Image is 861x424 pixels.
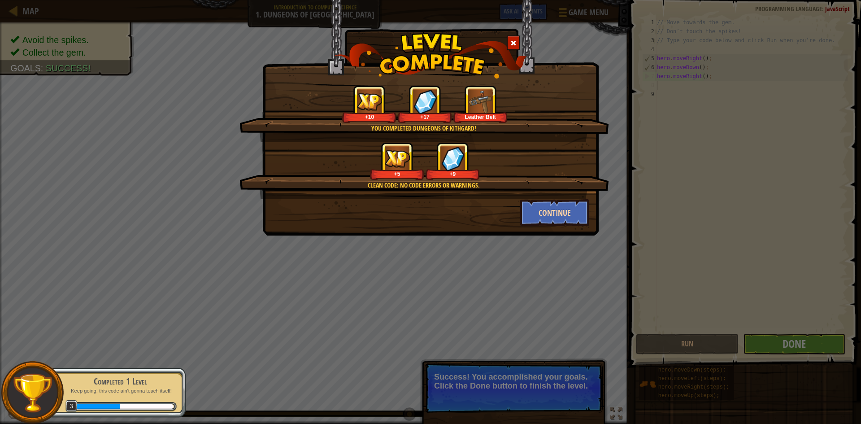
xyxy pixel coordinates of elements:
div: +17 [400,114,450,120]
img: portrait.png [468,89,493,114]
img: reward_icon_xp.png [357,93,382,110]
span: 3 [65,400,78,412]
div: Clean code: no code errors or warnings. [282,181,565,190]
img: trophy.png [12,372,53,413]
div: +9 [427,170,478,177]
div: +10 [344,114,395,120]
img: reward_icon_xp.png [385,150,410,167]
img: reward_icon_gems.png [441,146,465,171]
div: Leather Belt [455,114,506,120]
img: level_complete.png [335,33,527,79]
button: Continue [520,199,590,226]
div: You completed Dungeons of Kithgard! [282,124,565,133]
p: Keep going, this code ain't gonna teach itself! [64,388,177,394]
img: reward_icon_gems.png [413,89,437,114]
div: Completed 1 Level [64,375,177,388]
div: +5 [372,170,422,177]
